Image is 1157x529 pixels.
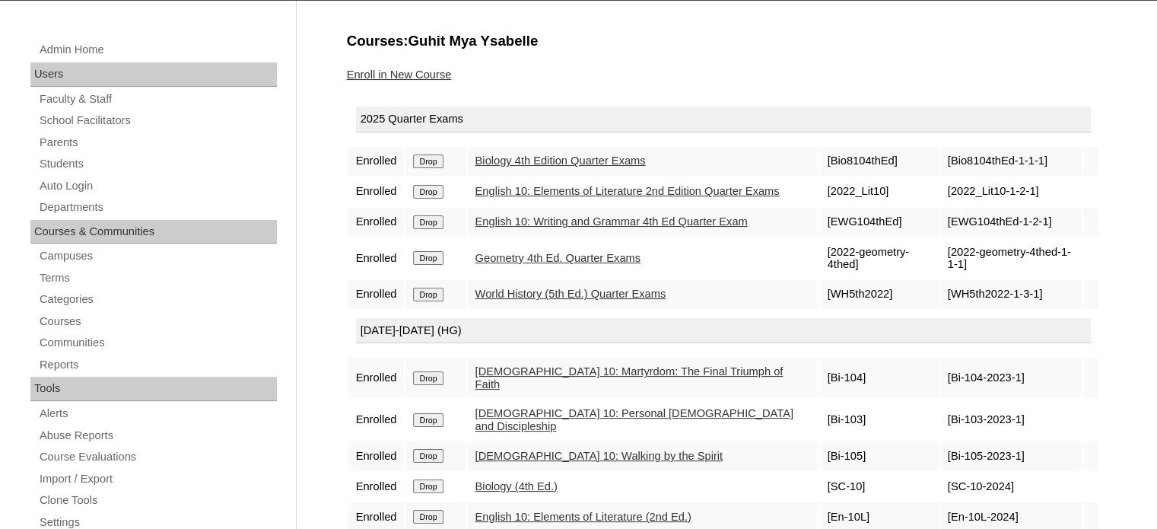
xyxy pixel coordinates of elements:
a: School Facilitators [38,111,277,130]
a: English 10: Elements of Literature 2nd Edition Quarter Exams [475,185,780,197]
a: World History (5th Ed.) Quarter Exams [475,288,666,300]
td: Enrolled [348,280,405,309]
input: Drop [413,288,443,301]
div: 2025 Quarter Exams [356,107,1091,132]
a: Alerts [38,404,277,423]
a: Courses [38,312,277,331]
div: [DATE]-[DATE] (HG) [356,318,1091,344]
input: Drop [413,251,443,265]
td: [2022-geometry-4thed] [820,238,939,279]
a: Auto Login [38,177,277,196]
a: Parents [38,133,277,152]
td: [Bi-103-2023-1] [940,400,1082,440]
a: Biology 4th Edition Quarter Exams [475,155,646,167]
td: Enrolled [348,358,405,398]
a: [DEMOGRAPHIC_DATA] 10: Personal [DEMOGRAPHIC_DATA] and Discipleship [475,407,793,432]
input: Drop [413,510,443,524]
td: Enrolled [348,147,405,176]
td: [2022_Lit10] [820,177,939,206]
td: [Bi-103] [820,400,939,440]
a: Communities [38,333,277,352]
td: Enrolled [348,238,405,279]
a: Categories [38,290,277,309]
a: [DEMOGRAPHIC_DATA] 10: Martyrdom: The Final Triumph of Faith [475,365,784,390]
td: [WH5th2022] [820,280,939,309]
a: Departments [38,198,277,217]
h3: Courses:Guhit Mya Ysabelle [347,31,1100,51]
input: Drop [413,449,443,463]
div: Courses & Communities [30,220,277,244]
td: [SC-10] [820,472,939,501]
a: Reports [38,355,277,374]
a: [DEMOGRAPHIC_DATA] 10: Walking by the Spirit [475,450,723,462]
td: [Bi-105] [820,441,939,470]
input: Drop [413,371,443,385]
a: Abuse Reports [38,426,277,445]
a: English 10: Elements of Literature (2nd Ed.) [475,511,691,523]
td: Enrolled [348,400,405,440]
td: [Bi-104] [820,358,939,398]
td: [Bi-104-2023-1] [940,358,1082,398]
td: [2022_Lit10-1-2-1] [940,177,1082,206]
a: Biology (4th Ed.) [475,480,558,492]
input: Drop [413,215,443,229]
td: [SC-10-2024] [940,472,1082,501]
td: Enrolled [348,472,405,501]
input: Drop [413,480,443,493]
input: Drop [413,185,443,199]
a: Campuses [38,247,277,266]
input: Drop [413,155,443,168]
td: [EWG104thEd-1-2-1] [940,208,1082,237]
td: [Bi-105-2023-1] [940,441,1082,470]
input: Drop [413,413,443,427]
a: Enroll in New Course [347,69,452,81]
div: Tools [30,377,277,401]
td: Enrolled [348,177,405,206]
div: Users [30,62,277,87]
a: Faculty & Staff [38,90,277,109]
a: Students [38,155,277,174]
a: Geometry 4th Ed. Quarter Exams [475,252,640,264]
a: Course Evaluations [38,448,277,467]
td: [EWG104thEd] [820,208,939,237]
a: Terms [38,269,277,288]
a: Import / Export [38,470,277,489]
td: Enrolled [348,208,405,237]
td: Enrolled [348,441,405,470]
a: Clone Tools [38,491,277,510]
a: English 10: Writing and Grammar 4th Ed Quarter Exam [475,215,748,228]
td: [2022-geometry-4thed-1-1-1] [940,238,1082,279]
td: [WH5th2022-1-3-1] [940,280,1082,309]
a: Admin Home [38,40,277,59]
td: [Bio8104thEd-1-1-1] [940,147,1082,176]
td: [Bio8104thEd] [820,147,939,176]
